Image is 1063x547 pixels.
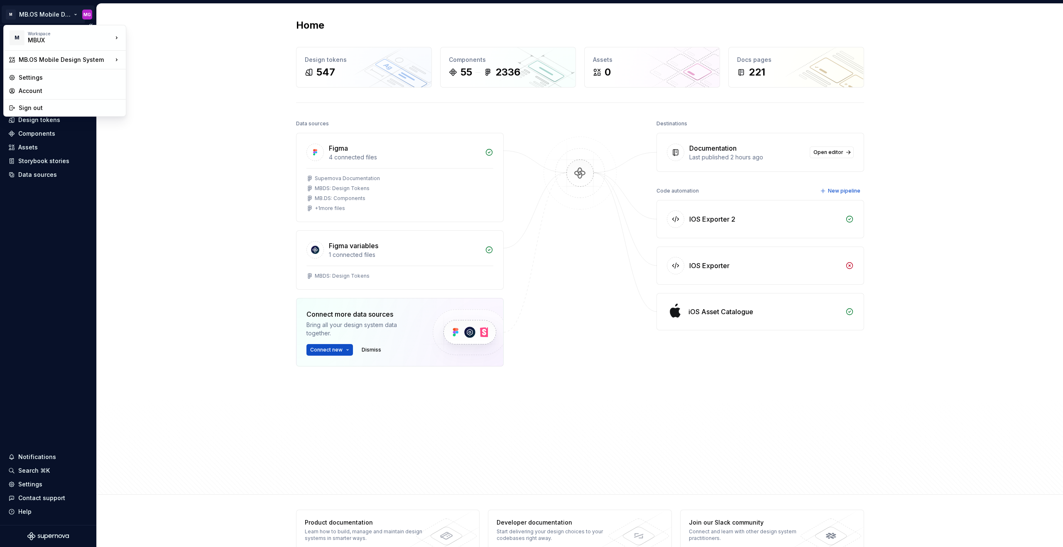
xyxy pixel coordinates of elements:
div: MBUX [28,36,98,44]
div: Settings [19,73,121,82]
div: M [10,30,24,45]
div: Sign out [19,104,121,112]
div: MB.OS Mobile Design System [19,56,113,64]
div: Workspace [28,31,113,36]
div: Account [19,87,121,95]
